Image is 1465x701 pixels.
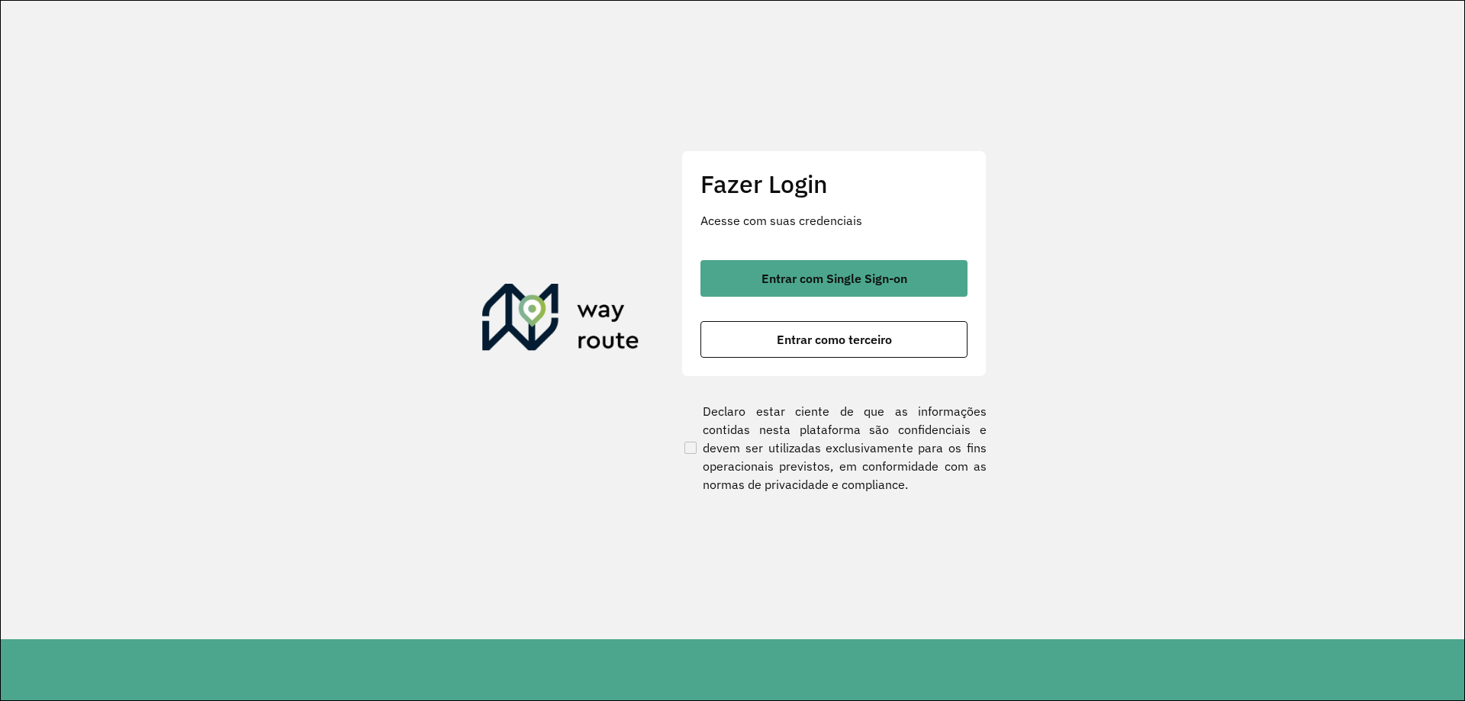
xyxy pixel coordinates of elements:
button: button [700,260,968,297]
h2: Fazer Login [700,169,968,198]
img: Roteirizador AmbevTech [482,284,639,357]
p: Acesse com suas credenciais [700,211,968,230]
span: Entrar com Single Sign-on [761,272,907,285]
span: Entrar como terceiro [777,333,892,346]
button: button [700,321,968,358]
label: Declaro estar ciente de que as informações contidas nesta plataforma são confidenciais e devem se... [681,402,987,494]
